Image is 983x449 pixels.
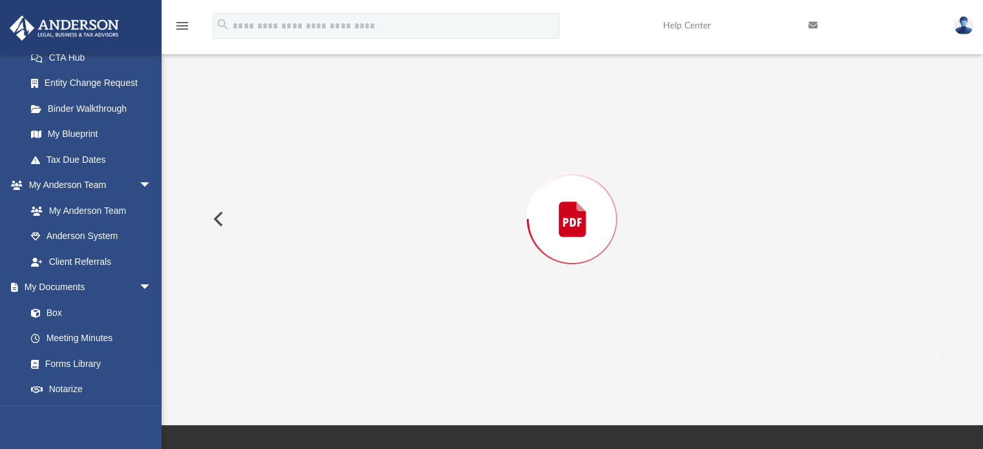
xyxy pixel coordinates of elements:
[18,147,171,172] a: Tax Due Dates
[18,70,171,96] a: Entity Change Request
[954,16,973,35] img: User Pic
[18,121,165,147] a: My Blueprint
[18,198,158,224] a: My Anderson Team
[18,351,158,377] a: Forms Library
[216,17,230,32] i: search
[18,96,171,121] a: Binder Walkthrough
[174,18,190,34] i: menu
[18,377,165,402] a: Notarize
[203,19,942,386] div: Preview
[18,249,165,275] a: Client Referrals
[9,275,165,300] a: My Documentsarrow_drop_down
[9,402,165,428] a: Online Learningarrow_drop_down
[18,224,165,249] a: Anderson System
[18,300,158,326] a: Box
[18,45,171,70] a: CTA Hub
[139,172,165,199] span: arrow_drop_down
[9,172,165,198] a: My Anderson Teamarrow_drop_down
[174,25,190,34] a: menu
[139,275,165,301] span: arrow_drop_down
[6,16,123,41] img: Anderson Advisors Platinum Portal
[139,402,165,428] span: arrow_drop_down
[18,326,165,351] a: Meeting Minutes
[203,201,231,237] button: Previous File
